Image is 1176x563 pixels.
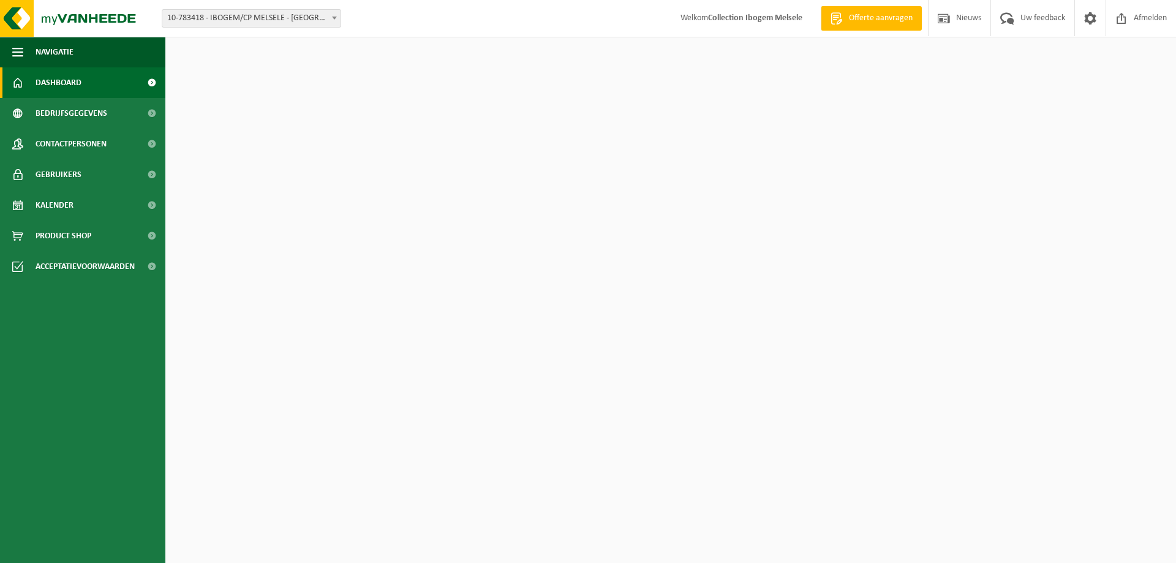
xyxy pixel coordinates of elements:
span: 10-783418 - IBOGEM/CP MELSELE - MELSELE [162,10,341,27]
span: Navigatie [36,37,73,67]
span: Kalender [36,190,73,221]
span: 10-783418 - IBOGEM/CP MELSELE - MELSELE [162,9,341,28]
span: Bedrijfsgegevens [36,98,107,129]
span: Contactpersonen [36,129,107,159]
span: Product Shop [36,221,91,251]
span: Dashboard [36,67,81,98]
strong: Collection Ibogem Melsele [708,13,802,23]
a: Offerte aanvragen [821,6,922,31]
span: Gebruikers [36,159,81,190]
span: Acceptatievoorwaarden [36,251,135,282]
span: Offerte aanvragen [846,12,916,25]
